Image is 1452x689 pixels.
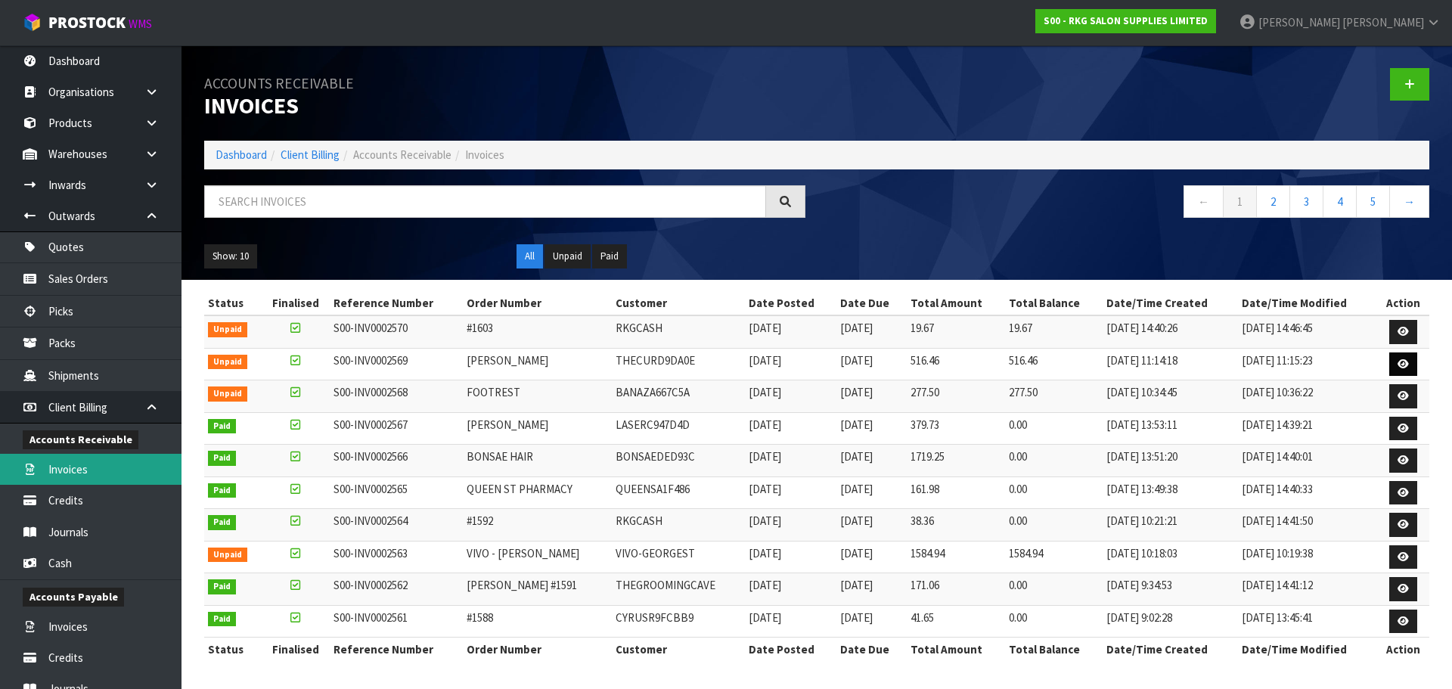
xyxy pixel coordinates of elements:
button: Unpaid [544,244,591,268]
th: Date/Time Created [1103,291,1238,315]
td: [DATE] 13:51:20 [1103,445,1238,477]
a: S00 - RKG SALON SUPPLIES LIMITED [1035,9,1216,33]
td: S00-INV0002565 [330,476,463,509]
th: Order Number [463,291,612,315]
td: 19.67 [907,315,1005,348]
td: BANAZA667C5A [612,380,745,413]
td: [DATE] [836,445,907,477]
span: Accounts Payable [23,588,124,607]
small: Accounts Receivable [204,74,354,92]
span: ProStock [48,13,126,33]
span: Unpaid [208,548,247,563]
td: 0.00 [1005,573,1103,606]
strong: S00 - RKG SALON SUPPLIES LIMITED [1044,14,1208,27]
th: Date/Time Modified [1238,291,1378,315]
td: [DATE] 10:21:21 [1103,509,1238,542]
td: 379.73 [907,412,1005,445]
td: [DATE] 14:40:01 [1238,445,1378,477]
td: S00-INV0002567 [330,412,463,445]
td: [DATE] 10:19:38 [1238,541,1378,573]
td: [DATE] [836,476,907,509]
span: Unpaid [208,322,247,337]
a: 4 [1323,185,1357,218]
td: [DATE] 13:45:41 [1238,605,1378,638]
th: Total Amount [907,291,1005,315]
td: S00-INV0002568 [330,380,463,413]
th: Order Number [463,638,612,662]
td: S00-INV0002562 [330,573,463,606]
td: 1584.94 [1005,541,1103,573]
td: [DATE] 9:02:28 [1103,605,1238,638]
td: [DATE] 13:53:11 [1103,412,1238,445]
th: Date Posted [745,291,836,315]
span: Paid [208,612,236,627]
th: Total Balance [1005,638,1103,662]
td: 1584.94 [907,541,1005,573]
td: 277.50 [907,380,1005,413]
span: [PERSON_NAME] [1258,15,1340,29]
td: [DATE] [745,541,836,573]
td: VIVO - [PERSON_NAME] [463,541,612,573]
td: [DATE] [745,412,836,445]
nav: Page navigation [828,185,1429,222]
a: Client Billing [281,147,340,162]
td: [DATE] 14:41:50 [1238,509,1378,542]
td: [DATE] [745,380,836,413]
span: Paid [208,451,236,466]
td: [DATE] [745,509,836,542]
th: Date Due [836,638,907,662]
td: 516.46 [907,348,1005,380]
td: 19.67 [1005,315,1103,348]
td: [DATE] 14:46:45 [1238,315,1378,348]
a: ← [1184,185,1224,218]
img: cube-alt.png [23,13,42,32]
span: Accounts Receivable [353,147,451,162]
button: All [517,244,543,268]
td: S00-INV0002569 [330,348,463,380]
td: [PERSON_NAME] [463,348,612,380]
th: Date Due [836,291,907,315]
input: Search invoices [204,185,766,218]
td: 0.00 [1005,605,1103,638]
td: [DATE] 11:15:23 [1238,348,1378,380]
td: S00-INV0002570 [330,315,463,348]
td: [DATE] [836,315,907,348]
td: 0.00 [1005,412,1103,445]
th: Reference Number [330,291,463,315]
td: [DATE] 13:49:38 [1103,476,1238,509]
span: Paid [208,515,236,530]
th: Action [1378,638,1429,662]
th: Finalised [262,638,329,662]
td: [DATE] [836,509,907,542]
span: Paid [208,419,236,434]
span: Accounts Receivable [23,430,138,449]
td: THECURD9DA0E [612,348,745,380]
th: Date Posted [745,638,836,662]
button: Paid [592,244,627,268]
td: LASERC947D4D [612,412,745,445]
td: [DATE] [836,605,907,638]
td: [DATE] [745,476,836,509]
span: Unpaid [208,355,247,370]
td: S00-INV0002566 [330,445,463,477]
th: Action [1378,291,1429,315]
td: 516.46 [1005,348,1103,380]
td: [DATE] 14:39:21 [1238,412,1378,445]
td: QUEEN ST PHARMACY [463,476,612,509]
td: #1588 [463,605,612,638]
td: FOOTREST [463,380,612,413]
span: Paid [208,483,236,498]
td: [DATE] 10:34:45 [1103,380,1238,413]
td: [DATE] [836,348,907,380]
td: #1592 [463,509,612,542]
td: [DATE] [836,380,907,413]
td: [DATE] 11:14:18 [1103,348,1238,380]
th: Date/Time Created [1103,638,1238,662]
td: [DATE] 9:34:53 [1103,573,1238,606]
td: BONSAE HAIR [463,445,612,477]
small: WMS [129,17,152,31]
a: Dashboard [216,147,267,162]
td: [PERSON_NAME] #1591 [463,573,612,606]
span: Paid [208,579,236,594]
td: S00-INV0002564 [330,509,463,542]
